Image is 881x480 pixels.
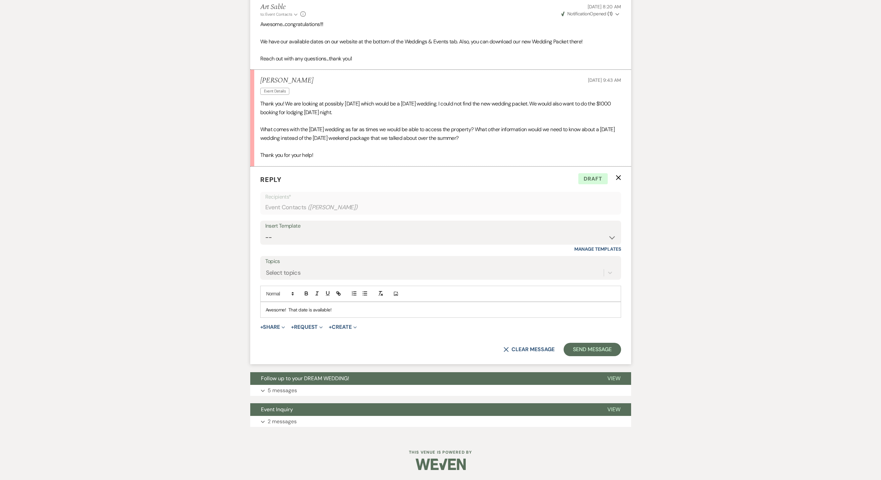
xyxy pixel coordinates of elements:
span: + [291,324,294,330]
h5: Art Sable [260,3,306,11]
span: + [329,324,332,330]
p: We have our available dates on our website at the bottom of the Weddings & Events tab. Also, you ... [260,37,621,46]
button: Create [329,324,356,330]
button: Clear message [503,347,554,352]
strong: ( 1 ) [607,11,612,17]
p: What comes with the [DATE] wedding as far as times we would be able to access the property? What ... [260,125,621,142]
div: Select topics [266,268,301,277]
span: Opened [561,11,613,17]
button: NotificationOpened (1) [560,10,621,17]
button: Event Inquiry [250,403,597,416]
span: Follow up to your DREAM WEDDING! [261,375,349,382]
p: Recipients* [265,193,616,201]
div: Insert Template [265,221,616,231]
p: Awesome...congratulations!!! [260,20,621,29]
button: Send Message [564,343,621,356]
button: Follow up to your DREAM WEDDING! [250,372,597,385]
span: Event Inquiry [261,406,293,413]
p: 2 messages [268,417,297,426]
span: View [607,375,620,382]
span: [DATE] 8:20 AM [588,4,621,10]
button: 2 messages [250,416,631,427]
h5: [PERSON_NAME] [260,76,313,85]
span: Event Details [260,88,290,95]
button: Request [291,324,323,330]
span: to: Event Contacts [260,12,292,17]
span: Draft [578,173,608,185]
button: Share [260,324,285,330]
div: Event Contacts [265,201,616,214]
span: + [260,324,263,330]
a: Manage Templates [574,246,621,252]
button: to: Event Contacts [260,11,299,17]
label: Topics [265,257,616,266]
p: Thank you for your help! [260,151,621,160]
span: View [607,406,620,413]
button: 5 messages [250,385,631,396]
p: Thank you! We are looking at possibly [DATE] which would be a [DATE] wedding. I could not find th... [260,99,621,116]
img: Weven Logo [416,453,466,476]
span: ( [PERSON_NAME] ) [308,203,358,212]
button: View [597,372,631,385]
button: View [597,403,631,416]
span: Notification [567,11,590,17]
p: Reach out with any questions...thank you1 [260,54,621,63]
span: [DATE] 9:43 AM [588,77,621,83]
p: 5 messages [268,386,297,395]
p: Awesome! That date is available! [266,306,616,313]
span: Reply [260,175,282,184]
